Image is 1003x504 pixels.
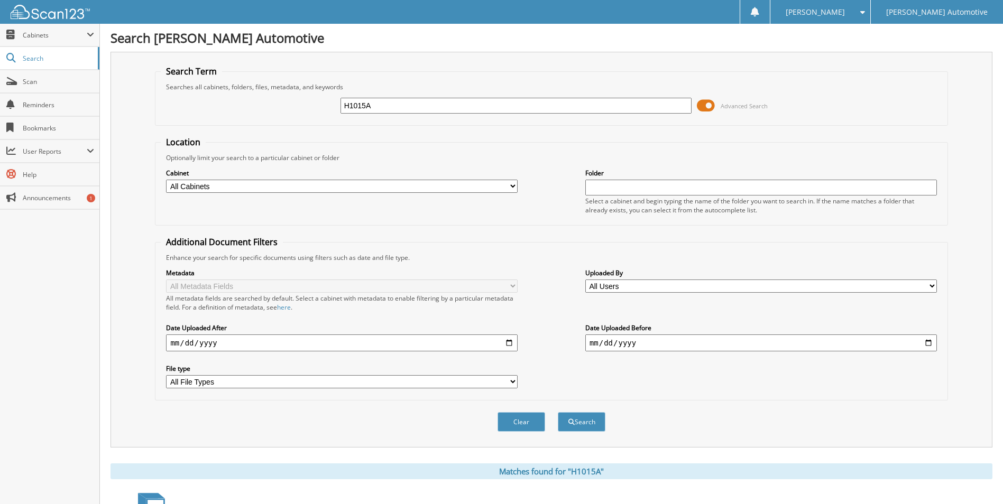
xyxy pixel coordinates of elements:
input: end [585,334,937,351]
legend: Search Term [161,66,222,77]
label: Uploaded By [585,268,937,277]
span: Scan [23,77,94,86]
legend: Location [161,136,206,148]
label: File type [166,364,518,373]
div: All metadata fields are searched by default. Select a cabinet with metadata to enable filtering b... [166,294,518,312]
div: Optionally limit your search to a particular cabinet or folder [161,153,942,162]
img: scan123-logo-white.svg [11,5,90,19]
label: Cabinet [166,169,518,178]
span: Advanced Search [721,102,768,110]
span: Cabinets [23,31,87,40]
button: Clear [498,412,545,432]
h1: Search [PERSON_NAME] Automotive [111,29,992,46]
span: Bookmarks [23,124,94,133]
span: Search [23,54,93,63]
label: Folder [585,169,937,178]
div: Matches found for "H1015A" [111,463,992,479]
legend: Additional Document Filters [161,236,283,248]
span: [PERSON_NAME] Automotive [886,9,988,15]
label: Metadata [166,268,518,277]
span: Announcements [23,193,94,202]
label: Date Uploaded After [166,323,518,332]
label: Date Uploaded Before [585,323,937,332]
div: Select a cabinet and begin typing the name of the folder you want to search in. If the name match... [585,197,937,214]
div: Enhance your search for specific documents using filters such as date and file type. [161,253,942,262]
span: User Reports [23,147,87,156]
span: Help [23,170,94,179]
input: start [166,334,518,351]
button: Search [558,412,605,432]
span: [PERSON_NAME] [786,9,845,15]
span: Reminders [23,100,94,109]
div: 1 [87,194,95,202]
div: Searches all cabinets, folders, files, metadata, and keywords [161,82,942,91]
a: here [277,303,291,312]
